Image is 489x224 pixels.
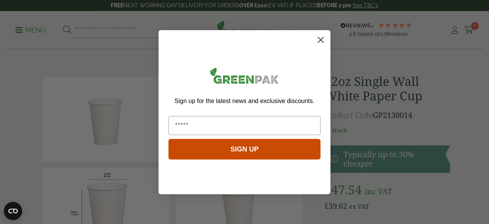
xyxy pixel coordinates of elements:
[4,202,22,220] button: Open CMP widget
[168,116,321,135] input: Email
[168,64,321,90] img: greenpak_logo
[175,98,314,104] span: Sign up for the latest news and exclusive discounts.
[314,33,327,47] button: Close dialog
[168,139,321,160] button: SIGN UP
